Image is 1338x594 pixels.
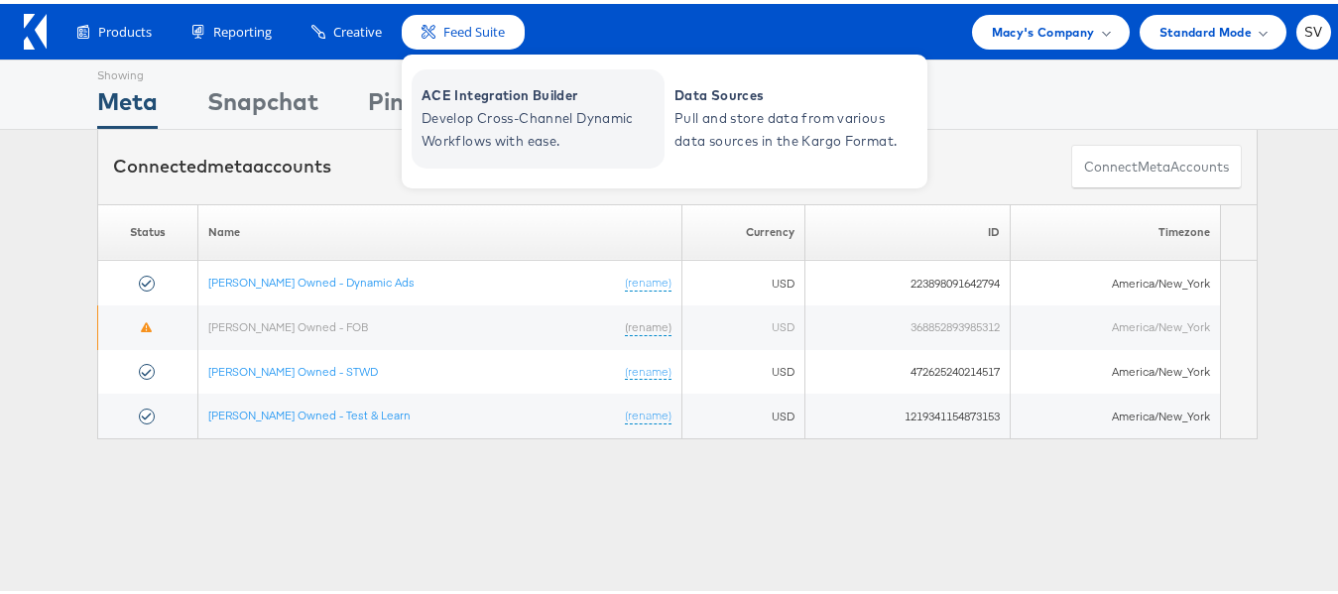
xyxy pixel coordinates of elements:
div: Connected accounts [113,150,331,176]
td: America/New_York [1010,346,1220,391]
td: America/New_York [1010,390,1220,434]
span: ACE Integration Builder [422,80,660,103]
a: ACE Integration Builder Develop Cross-Channel Dynamic Workflows with ease. [412,65,665,165]
a: (rename) [625,404,671,420]
div: Showing [97,57,158,80]
span: Feed Suite [443,19,505,38]
div: Meta [97,80,158,125]
a: [PERSON_NAME] Owned - FOB [208,315,368,330]
td: 223898091642794 [804,257,1010,301]
td: USD [681,257,804,301]
span: Pull and store data from various data sources in the Kargo Format. [674,103,912,149]
a: [PERSON_NAME] Owned - Test & Learn [208,404,411,418]
span: Macy's Company [992,18,1095,39]
div: Snapchat [207,80,318,125]
td: USD [681,390,804,434]
a: (rename) [625,315,671,332]
td: 472625240214517 [804,346,1010,391]
span: Reporting [213,19,272,38]
a: (rename) [625,271,671,288]
a: (rename) [625,360,671,377]
span: Standard Mode [1159,18,1252,39]
td: USD [681,346,804,391]
th: Name [197,200,681,257]
span: meta [207,151,253,174]
a: Data Sources Pull and store data from various data sources in the Kargo Format. [665,65,917,165]
td: 1219341154873153 [804,390,1010,434]
span: Products [98,19,152,38]
td: America/New_York [1010,257,1220,301]
a: [PERSON_NAME] Owned - STWD [208,360,378,375]
span: Data Sources [674,80,912,103]
div: Pinterest [368,80,473,125]
th: Timezone [1010,200,1220,257]
button: ConnectmetaAccounts [1071,141,1242,185]
span: Develop Cross-Channel Dynamic Workflows with ease. [422,103,660,149]
span: Creative [333,19,382,38]
a: [PERSON_NAME] Owned - Dynamic Ads [208,271,415,286]
th: ID [804,200,1010,257]
th: Status [98,200,198,257]
td: 368852893985312 [804,301,1010,346]
span: meta [1138,154,1170,173]
th: Currency [681,200,804,257]
span: SV [1304,22,1323,35]
td: America/New_York [1010,301,1220,346]
td: USD [681,301,804,346]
